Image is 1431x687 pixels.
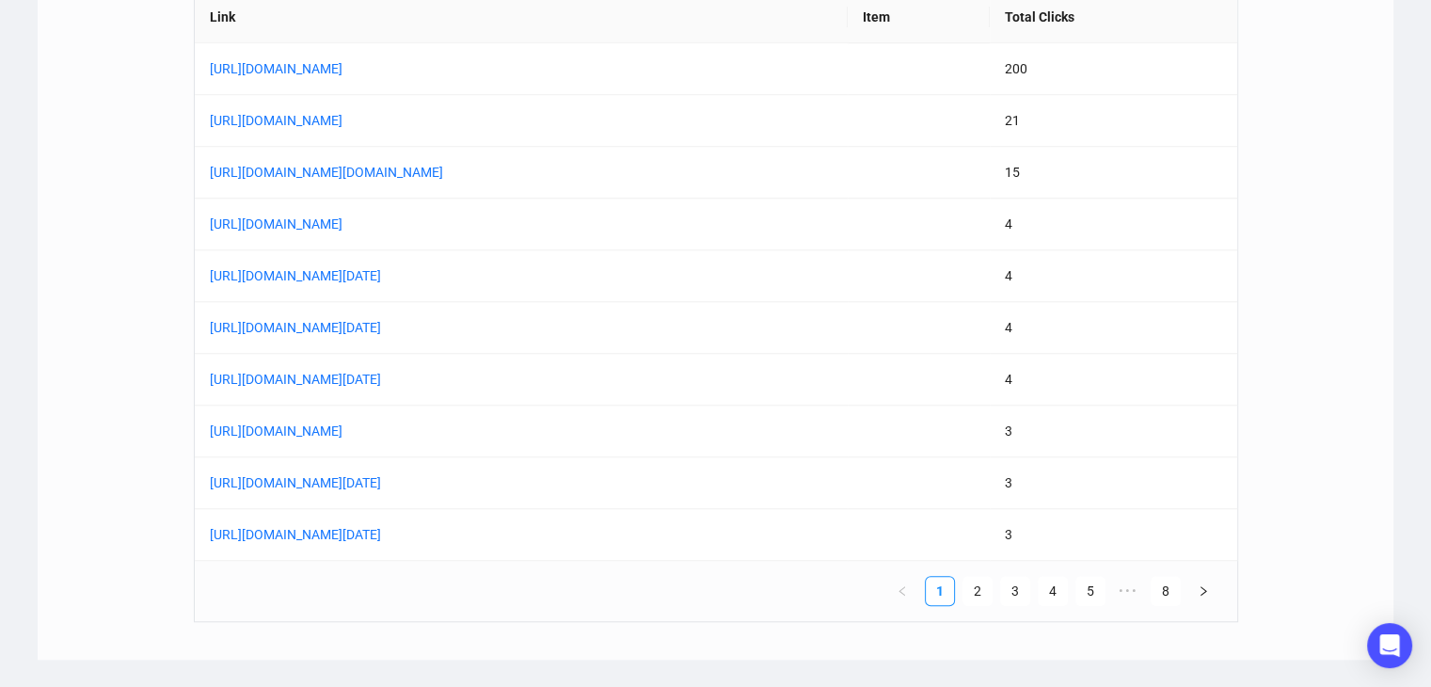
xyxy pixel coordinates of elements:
button: left [887,576,917,606]
td: 3 [990,457,1237,509]
li: Next 5 Pages [1113,576,1143,606]
a: 8 [1152,577,1180,605]
td: 4 [990,302,1237,354]
a: [URL][DOMAIN_NAME][DATE] [210,265,680,286]
div: Open Intercom Messenger [1367,623,1412,668]
a: 2 [963,577,992,605]
td: 4 [990,199,1237,250]
span: right [1198,585,1209,597]
td: 21 [990,95,1237,147]
a: [URL][DOMAIN_NAME][DATE] [210,317,680,338]
td: 15 [990,147,1237,199]
a: [URL][DOMAIN_NAME][DOMAIN_NAME] [210,162,680,183]
a: 1 [926,577,954,605]
li: 8 [1151,576,1181,606]
a: 5 [1076,577,1105,605]
span: left [897,585,908,597]
li: Next Page [1188,576,1218,606]
td: 3 [990,406,1237,457]
li: Previous Page [887,576,917,606]
a: 3 [1001,577,1029,605]
td: 4 [990,354,1237,406]
a: [URL][DOMAIN_NAME][DATE] [210,369,680,390]
a: [URL][DOMAIN_NAME][DATE] [210,472,680,493]
li: 5 [1075,576,1105,606]
a: [URL][DOMAIN_NAME] [210,214,680,234]
a: [URL][DOMAIN_NAME] [210,110,680,131]
span: ••• [1113,576,1143,606]
a: 4 [1039,577,1067,605]
td: 200 [990,43,1237,95]
li: 2 [962,576,993,606]
td: 3 [990,509,1237,561]
li: 4 [1038,576,1068,606]
td: 4 [990,250,1237,302]
li: 1 [925,576,955,606]
a: [URL][DOMAIN_NAME] [210,58,680,79]
a: [URL][DOMAIN_NAME] [210,421,680,441]
a: [URL][DOMAIN_NAME][DATE] [210,524,680,545]
button: right [1188,576,1218,606]
li: 3 [1000,576,1030,606]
